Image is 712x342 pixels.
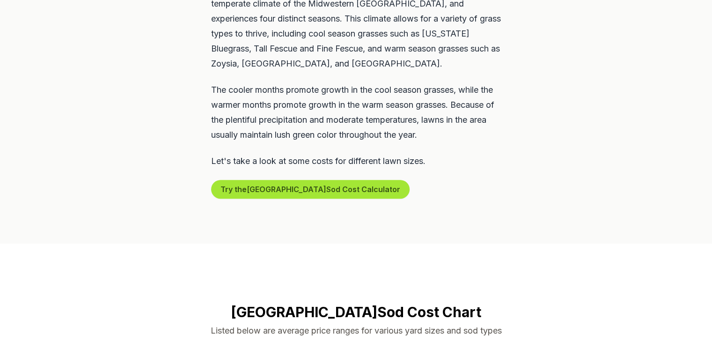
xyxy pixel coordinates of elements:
p: Listed below are average price ranges for various yard sizes and sod types [102,324,611,337]
button: Try the[GEOGRAPHIC_DATA]Sod Cost Calculator [211,180,410,199]
p: The cooler months promote growth in the cool season grasses, while the warmer months promote grow... [211,82,501,142]
p: Let's take a look at some costs for different lawn sizes. [211,154,501,169]
h2: [GEOGRAPHIC_DATA] Sod Cost Chart [102,304,611,320]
